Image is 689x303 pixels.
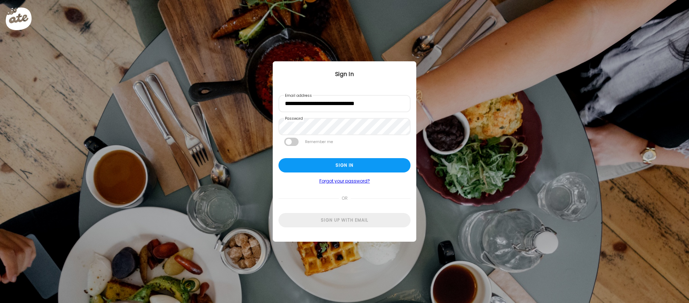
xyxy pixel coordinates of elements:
[278,178,411,184] a: Forgot your password?
[278,158,411,172] div: Sign in
[284,116,304,122] label: Password
[278,213,411,227] div: Sign up with email
[284,93,313,99] label: Email address
[339,191,351,205] span: or
[273,70,416,79] div: Sign In
[304,138,334,146] label: Remember me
